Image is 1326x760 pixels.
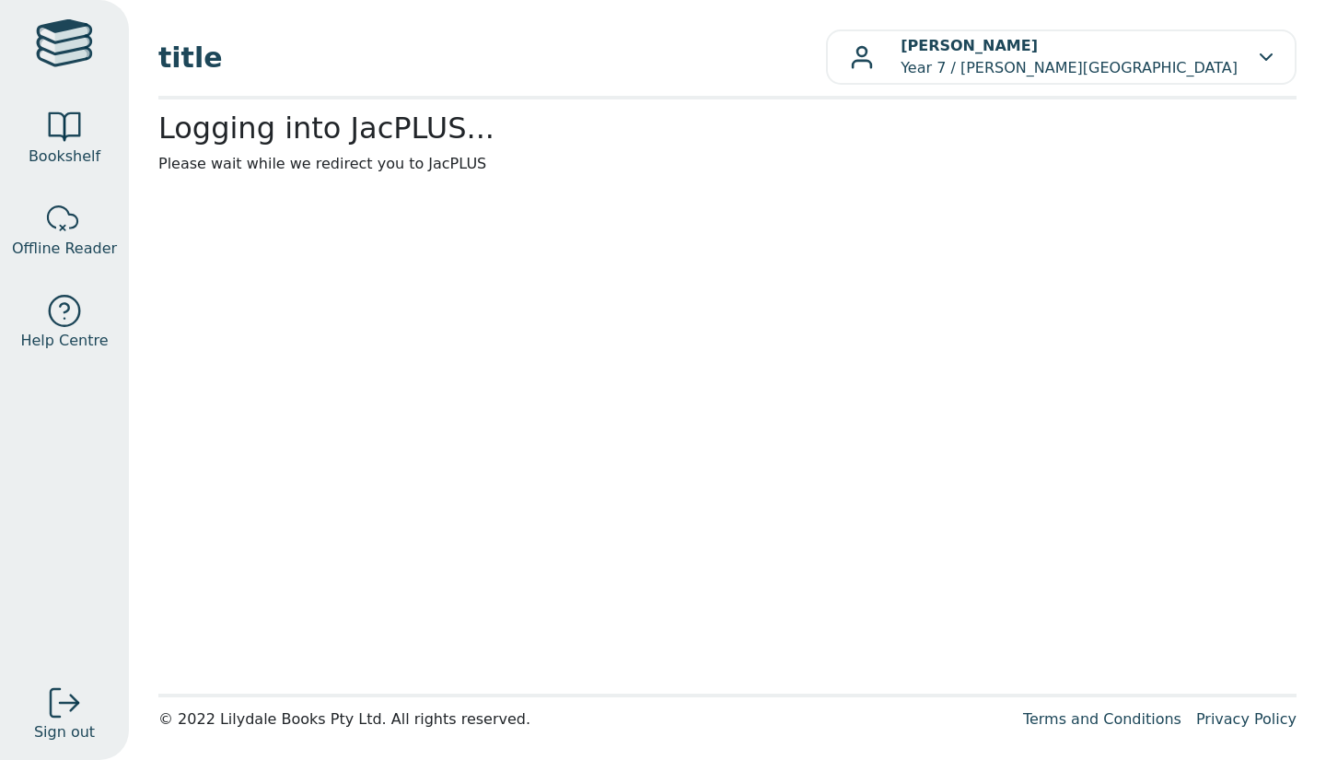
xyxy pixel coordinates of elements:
a: Privacy Policy [1196,710,1297,728]
p: Year 7 / [PERSON_NAME][GEOGRAPHIC_DATA] [901,35,1238,79]
span: title [158,37,826,78]
p: Please wait while we redirect you to JacPLUS [158,153,1297,175]
span: Offline Reader [12,238,117,260]
a: Terms and Conditions [1023,710,1181,728]
b: [PERSON_NAME] [901,37,1038,54]
div: © 2022 Lilydale Books Pty Ltd. All rights reserved. [158,708,1008,731]
span: Bookshelf [29,146,100,168]
span: Help Centre [20,330,108,352]
button: [PERSON_NAME]Year 7 / [PERSON_NAME][GEOGRAPHIC_DATA] [826,29,1297,85]
h2: Logging into JacPLUS... [158,111,1297,146]
span: Sign out [34,721,95,743]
